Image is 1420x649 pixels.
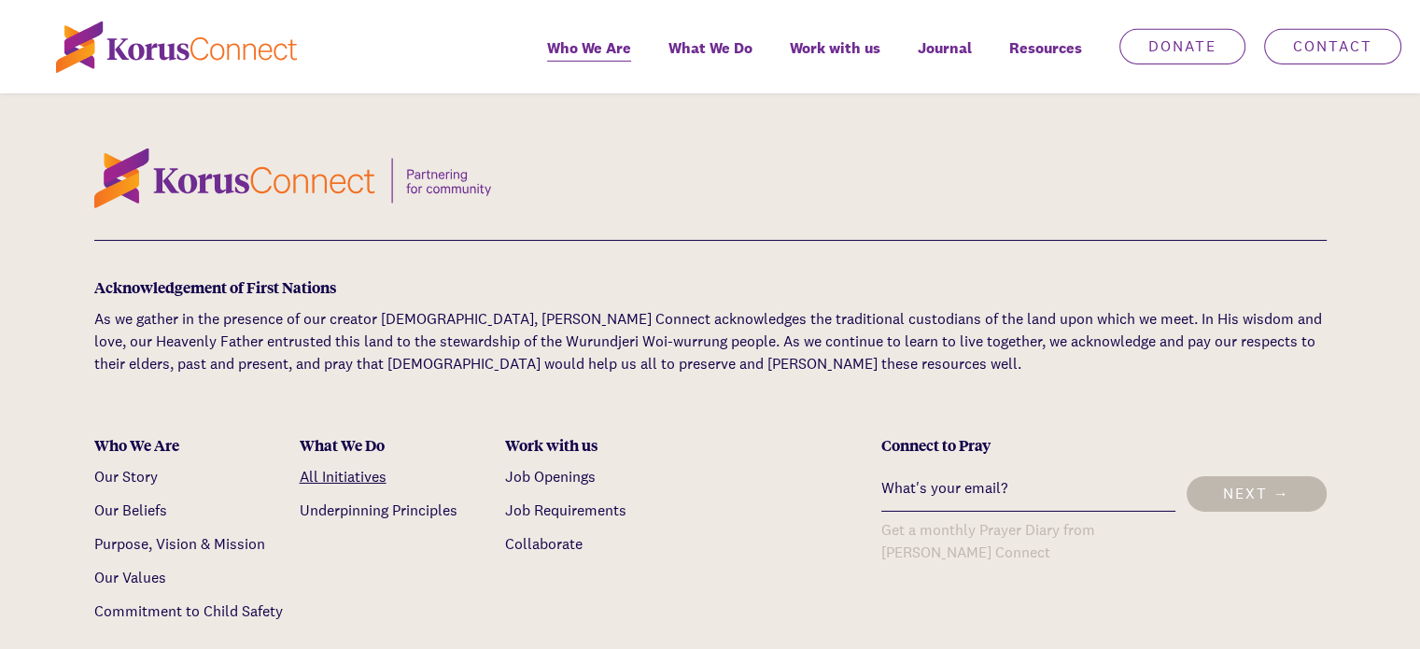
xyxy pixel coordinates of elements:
[771,26,899,93] a: Work with us
[94,601,283,621] a: Commitment to Child Safety
[881,466,1174,512] input: What's your email?
[94,308,1327,375] p: As we gather in the presence of our creator [DEMOGRAPHIC_DATA], [PERSON_NAME] Connect acknowledge...
[300,501,457,520] a: Underpinning Principles
[94,276,336,298] strong: Acknowledgement of First Nations
[1187,476,1327,512] button: Next →
[94,148,491,208] img: korus-connect%2F3bb1268c-e78d-4311-9d6e-a58205fa809b_logo-tagline.svg
[528,26,650,93] a: Who We Are
[547,35,631,62] span: Who We Are
[94,568,166,587] a: Our Values
[1119,29,1245,64] a: Donate
[881,435,1326,455] div: Connect to Pray
[505,501,626,520] a: Job Requirements
[56,21,297,73] img: korus-connect%2Fc5177985-88d5-491d-9cd7-4a1febad1357_logo.svg
[94,534,265,554] a: Purpose, Vision & Mission
[1264,29,1401,64] a: Contact
[94,467,158,487] a: Our Story
[94,435,286,455] div: Who We Are
[650,26,771,93] a: What We Do
[918,35,972,62] span: Journal
[505,534,583,554] a: Collaborate
[881,519,1174,564] div: Get a monthly Prayer Diary from [PERSON_NAME] Connect
[668,35,752,62] span: What We Do
[300,467,387,487] a: All Initiatives
[505,435,696,455] div: Work with us
[94,501,167,520] a: Our Beliefs
[300,435,491,455] div: What We Do
[991,26,1101,93] div: Resources
[505,467,596,487] a: Job Openings
[790,35,880,62] span: Work with us
[899,26,991,93] a: Journal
